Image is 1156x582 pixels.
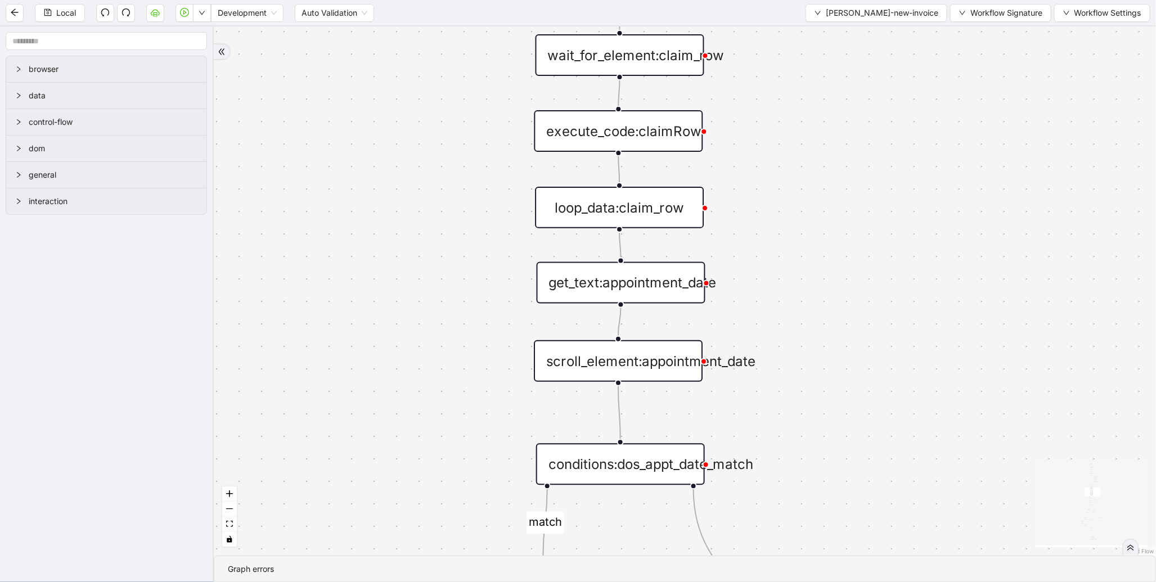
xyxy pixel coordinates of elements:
span: general [29,169,197,181]
div: general [6,162,206,188]
span: save [44,8,52,16]
span: cloud-server [151,8,160,17]
span: right [15,198,22,205]
div: wait_for_element:claim_row [536,34,704,76]
span: Development [218,4,277,21]
button: downWorkflow Signature [950,4,1051,22]
button: zoom out [222,502,237,517]
span: down [199,10,205,16]
span: double-right [218,48,226,56]
span: right [15,172,22,178]
span: redo [122,8,131,17]
span: Workflow Settings [1074,7,1141,19]
div: Graph errors [228,563,1142,575]
span: data [29,89,197,102]
span: arrow-left [10,8,19,17]
button: arrow-left [6,4,24,22]
button: toggle interactivity [222,532,237,547]
span: undo [101,8,110,17]
div: loop_data:claim_row [535,187,704,228]
span: right [15,145,22,152]
div: dom [6,136,206,161]
span: browser [29,63,197,75]
span: down [959,10,966,16]
span: Local [56,7,76,19]
a: React Flow attribution [1125,548,1154,554]
span: control-flow [29,116,197,128]
button: down[PERSON_NAME]-new-invoice [806,4,947,22]
span: down [815,10,821,16]
g: Edge from conditions:dos_appt_date_match to click_element:claim_row [527,489,564,557]
div: execute_code:claimRow [534,110,703,152]
span: right [15,66,22,73]
button: zoom in [222,486,237,502]
button: downWorkflow Settings [1054,4,1150,22]
g: Edge from scroll_element:appointment_date to conditions:dos_appt_date_match [618,386,620,439]
button: redo [117,4,135,22]
g: Edge from wait_for_element:claim_row to execute_code:claimRow [619,80,620,106]
button: fit view [222,517,237,532]
span: dom [29,142,197,155]
div: data [6,83,206,109]
g: Edge from get_text:appointment_date to scroll_element:appointment_date [618,308,620,336]
div: get_text:appointment_date [537,262,705,304]
span: double-right [1127,544,1135,552]
button: saveLocal [35,4,85,22]
span: right [15,92,22,99]
div: conditions:dos_appt_date_match [536,443,705,485]
div: browser [6,56,206,82]
span: interaction [29,195,197,207]
div: interaction [6,188,206,214]
span: Auto Validation [302,4,367,21]
div: control-flow [6,109,206,135]
div: scroll_element:appointment_date [534,340,703,382]
g: Edge from loop_data:claim_row to get_text:appointment_date [619,232,620,257]
span: [PERSON_NAME]-new-invoice [826,7,938,19]
button: undo [96,4,114,22]
span: play-circle [180,8,189,17]
span: down [1063,10,1070,16]
g: Edge from execute_code:claimRow to loop_data:claim_row [619,156,620,182]
span: right [15,119,22,125]
button: play-circle [176,4,194,22]
button: down [193,4,211,22]
span: Workflow Signature [970,7,1042,19]
button: cloud-server [146,4,164,22]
